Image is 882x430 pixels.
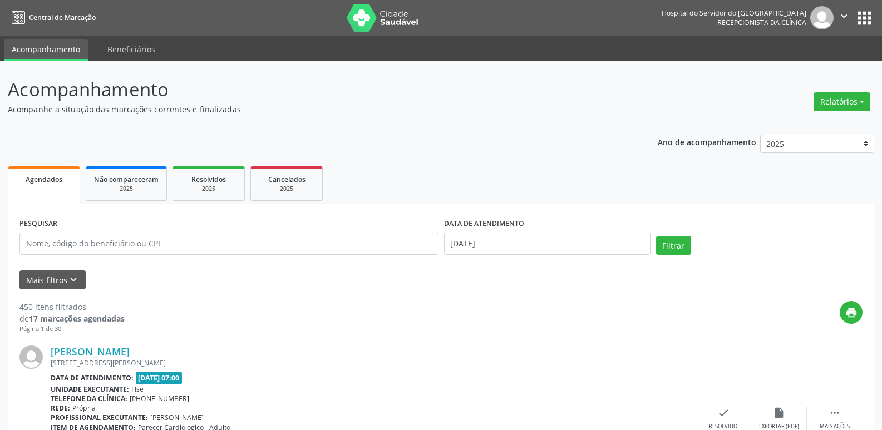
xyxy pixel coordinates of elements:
span: Não compareceram [94,175,159,184]
div: de [19,313,125,324]
div: 2025 [94,185,159,193]
input: Selecione um intervalo [444,233,651,255]
div: Hospital do Servidor do [GEOGRAPHIC_DATA] [662,8,806,18]
label: DATA DE ATENDIMENTO [444,215,524,233]
button: Relatórios [814,92,870,111]
button: apps [855,8,874,28]
i: print [845,307,858,319]
a: Central de Marcação [8,8,96,27]
span: Central de Marcação [29,13,96,22]
span: Agendados [26,175,62,184]
strong: 17 marcações agendadas [29,313,125,324]
i: keyboard_arrow_down [67,274,80,286]
div: 2025 [259,185,314,193]
button: Mais filtroskeyboard_arrow_down [19,270,86,290]
i:  [838,10,850,22]
span: [PHONE_NUMBER] [130,394,189,403]
b: Rede: [51,403,70,413]
div: [STREET_ADDRESS][PERSON_NAME] [51,358,696,368]
label: PESQUISAR [19,215,57,233]
span: [PERSON_NAME] [150,413,204,422]
span: Cancelados [268,175,306,184]
a: Acompanhamento [4,39,88,61]
button:  [834,6,855,29]
p: Acompanhamento [8,76,614,103]
input: Nome, código do beneficiário ou CPF [19,233,438,255]
img: img [19,345,43,369]
button: print [840,301,863,324]
span: [DATE] 07:00 [136,372,183,384]
p: Ano de acompanhamento [658,135,756,149]
span: Recepcionista da clínica [717,18,806,27]
span: Hse [131,384,144,394]
a: Beneficiários [100,39,163,59]
div: 450 itens filtrados [19,301,125,313]
a: [PERSON_NAME] [51,345,130,358]
span: Própria [72,403,96,413]
b: Data de atendimento: [51,373,134,383]
div: 2025 [181,185,236,193]
span: Resolvidos [191,175,226,184]
b: Profissional executante: [51,413,148,422]
b: Unidade executante: [51,384,129,394]
button: Filtrar [656,236,691,255]
img: img [810,6,834,29]
b: Telefone da clínica: [51,394,127,403]
i: insert_drive_file [773,407,785,419]
div: Página 1 de 30 [19,324,125,334]
i:  [829,407,841,419]
p: Acompanhe a situação das marcações correntes e finalizadas [8,103,614,115]
i: check [717,407,730,419]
